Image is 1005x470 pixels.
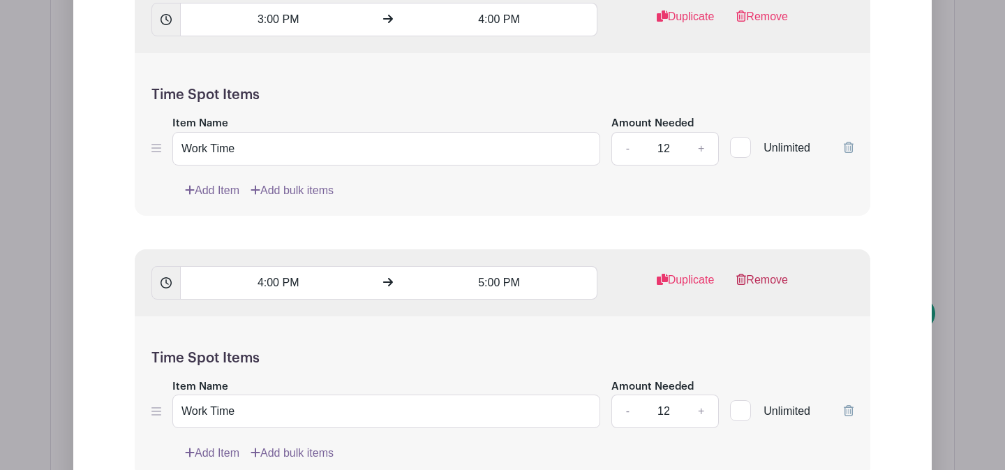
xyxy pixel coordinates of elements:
[251,445,334,462] a: Add bulk items
[764,405,810,417] span: Unlimited
[401,266,597,300] input: Set End Time
[180,266,375,300] input: Set Start Time
[251,182,334,199] a: Add bulk items
[611,395,643,428] a: -
[684,132,719,166] a: +
[172,132,600,166] input: e.g. Snacks or Check-in Attendees
[736,8,788,36] a: Remove
[736,272,788,300] a: Remove
[611,379,694,395] label: Amount Needed
[657,8,715,36] a: Duplicate
[684,395,719,428] a: +
[172,379,228,395] label: Item Name
[185,445,239,462] a: Add Item
[611,116,694,132] label: Amount Needed
[657,272,715,300] a: Duplicate
[151,87,854,103] h5: Time Spot Items
[151,350,854,367] h5: Time Spot Items
[185,182,239,199] a: Add Item
[764,142,810,154] span: Unlimited
[611,132,643,166] a: -
[401,3,597,36] input: Set End Time
[180,3,375,36] input: Set Start Time
[172,395,600,428] input: e.g. Snacks or Check-in Attendees
[172,116,228,132] label: Item Name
